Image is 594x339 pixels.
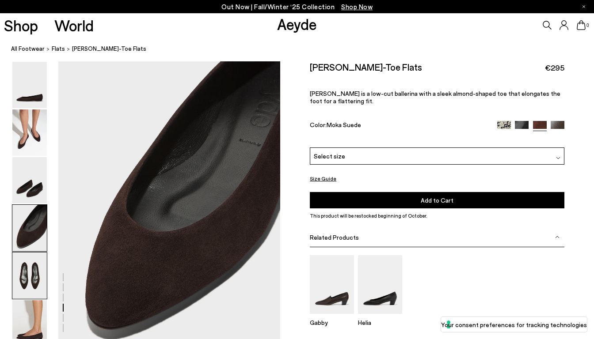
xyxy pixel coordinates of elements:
[12,252,47,299] img: Ellie Suede Almond-Toe Flats - Image 5
[310,90,564,105] p: [PERSON_NAME] is a low-cut ballerina with a sleek almond-shaped toe that elongates the foot for a...
[358,255,402,314] img: Helia Low-Cut Pumps
[358,319,402,326] p: Helia
[11,44,45,53] a: All Footwear
[52,45,65,52] span: flats
[310,61,422,72] h2: [PERSON_NAME]-Toe Flats
[310,319,354,326] p: Gabby
[4,18,38,33] a: Shop
[277,15,317,33] a: Aeyde
[12,109,47,156] img: Ellie Suede Almond-Toe Flats - Image 2
[54,18,94,33] a: World
[310,173,336,184] button: Size Guide
[327,121,361,128] span: Moka Suede
[586,23,590,28] span: 0
[555,235,560,239] img: svg%3E
[221,1,373,12] p: Out Now | Fall/Winter ‘25 Collection
[11,37,594,61] nav: breadcrumb
[310,121,489,131] div: Color:
[310,192,564,208] button: Add to Cart
[310,234,359,241] span: Related Products
[358,308,402,326] a: Helia Low-Cut Pumps Helia
[12,205,47,251] img: Ellie Suede Almond-Toe Flats - Image 4
[556,156,560,160] img: svg%3E
[310,212,564,220] p: This product will be restocked beginning of October.
[52,44,65,53] a: flats
[341,3,373,11] span: Navigate to /collections/new-in
[545,62,564,73] span: €295
[310,308,354,326] a: Gabby Almond-Toe Loafers Gabby
[12,62,47,108] img: Ellie Suede Almond-Toe Flats - Image 1
[12,157,47,203] img: Ellie Suede Almond-Toe Flats - Image 3
[441,317,587,332] button: Your consent preferences for tracking technologies
[314,151,345,161] span: Select size
[441,320,587,329] label: Your consent preferences for tracking technologies
[577,20,586,30] a: 0
[72,44,146,53] span: [PERSON_NAME]-Toe Flats
[421,196,453,204] span: Add to Cart
[310,255,354,314] img: Gabby Almond-Toe Loafers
